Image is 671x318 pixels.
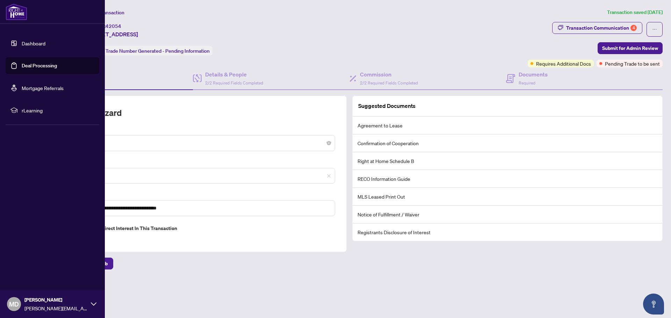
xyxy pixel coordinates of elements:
[22,85,64,91] a: Mortgage Referrals
[48,224,335,232] label: Do you have direct or indirect interest in this transaction
[87,9,124,16] span: View Transaction
[630,25,637,31] div: 4
[519,70,548,79] h4: Documents
[48,160,335,167] label: MLS ID
[87,46,212,56] div: Status:
[607,8,663,16] article: Transaction saved [DATE]
[22,106,94,114] span: rLearning
[519,80,535,86] span: Required
[353,134,662,152] li: Confirmation of Cooperation
[205,70,263,79] h4: Details & People
[22,40,45,46] a: Dashboard
[598,42,663,54] button: Submit for Admin Review
[48,127,335,134] label: Transaction Type
[652,27,657,32] span: ellipsis
[353,170,662,188] li: RECO Information Guide
[9,299,19,309] span: MD
[205,80,263,86] span: 2/2 Required Fields Completed
[327,174,331,178] span: close
[353,206,662,223] li: Notice of Fulfillment / Waiver
[48,192,335,200] label: Property Address
[24,304,87,312] span: [PERSON_NAME][EMAIL_ADDRESS][PERSON_NAME][DOMAIN_NAME]
[566,22,637,34] div: Transaction Communication
[24,296,87,304] span: [PERSON_NAME]
[353,223,662,241] li: Registrants Disclosure of Interest
[353,152,662,170] li: Right at Home Schedule B
[22,62,57,69] a: Deal Processing
[358,102,416,110] article: Suggested Documents
[52,136,331,150] span: Deal - Sell Side Lease
[536,60,591,67] span: Requires Additional Docs
[6,3,27,20] img: logo
[327,141,331,145] span: close-circle
[87,30,138,38] span: [STREET_ADDRESS]
[360,80,418,86] span: 2/2 Required Fields Completed
[106,48,210,54] span: Trade Number Generated - Pending Information
[360,70,418,79] h4: Commission
[353,117,662,134] li: Agreement to Lease
[106,23,121,29] span: 42054
[552,22,642,34] button: Transaction Communication4
[353,188,662,206] li: MLS Leased Print Out
[602,43,658,54] span: Submit for Admin Review
[605,60,660,67] span: Pending Trade to be sent
[643,294,664,315] button: Open asap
